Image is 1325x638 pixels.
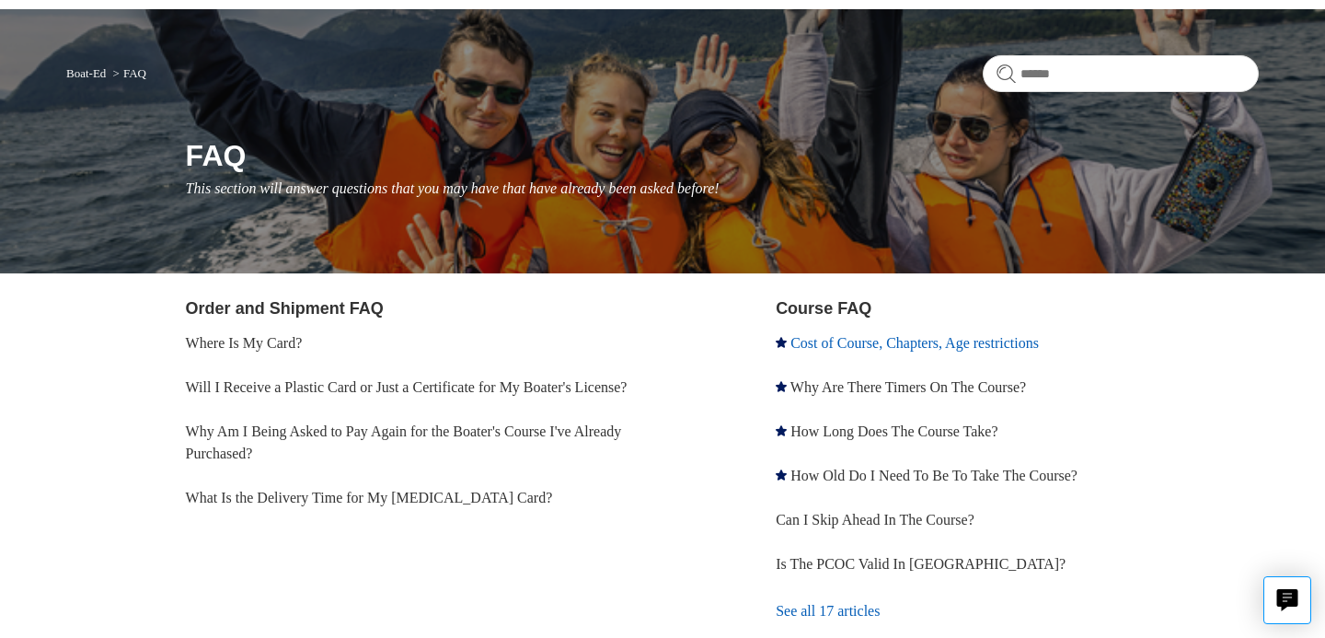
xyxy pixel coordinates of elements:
[776,381,787,392] svg: Promoted article
[186,490,553,505] a: What Is the Delivery Time for My [MEDICAL_DATA] Card?
[109,66,146,80] li: FAQ
[776,512,974,528] a: Can I Skip Ahead In The Course?
[776,556,1066,572] a: Is The PCOC Valid In [GEOGRAPHIC_DATA]?
[790,468,1077,483] a: How Old Do I Need To Be To Take The Course?
[66,66,106,80] a: Boat-Ed
[776,337,787,348] svg: Promoted article
[776,425,787,436] svg: Promoted article
[66,66,109,80] li: Boat-Ed
[776,299,871,318] a: Course FAQ
[776,586,1259,636] a: See all 17 articles
[983,55,1259,92] input: Search
[776,470,787,481] svg: Promoted article
[790,335,1039,351] a: Cost of Course, Chapters, Age restrictions
[186,335,303,351] a: Where Is My Card?
[186,178,1259,200] p: This section will answer questions that you may have that have already been asked before!
[186,133,1259,178] h1: FAQ
[186,299,384,318] a: Order and Shipment FAQ
[1263,576,1311,624] button: Live chat
[186,423,622,461] a: Why Am I Being Asked to Pay Again for the Boater's Course I've Already Purchased?
[790,379,1026,395] a: Why Are There Timers On The Course?
[790,423,997,439] a: How Long Does The Course Take?
[186,379,628,395] a: Will I Receive a Plastic Card or Just a Certificate for My Boater's License?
